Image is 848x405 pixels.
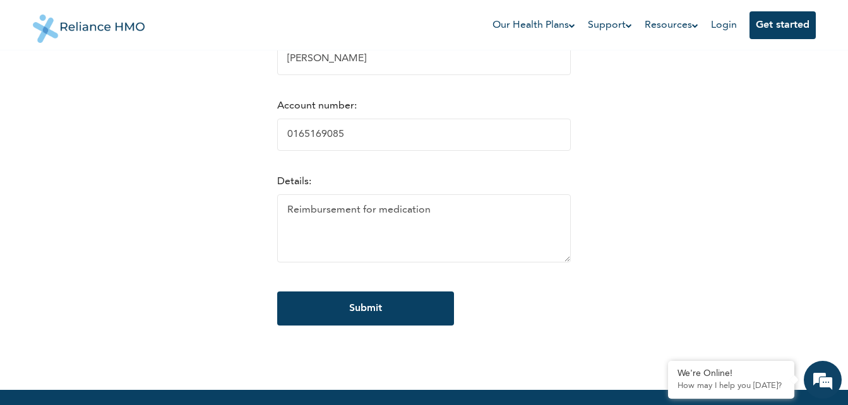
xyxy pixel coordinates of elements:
div: We're Online! [678,368,785,379]
a: Our Health Plans [493,18,575,33]
img: Reliance HMO's Logo [33,5,145,43]
textarea: Type your message and hit 'Enter' [6,295,241,339]
img: d_794563401_company_1708531726252_794563401 [23,63,51,95]
div: Minimize live chat window [207,6,237,37]
a: Resources [645,18,698,33]
label: Account number: [277,101,357,111]
a: Support [588,18,632,33]
div: FAQs [124,339,241,379]
p: How may I help you today? [678,381,785,391]
span: We're online! [73,134,174,262]
button: Get started [749,11,816,39]
label: Details: [277,177,311,187]
span: Conversation [6,361,124,370]
input: Submit [277,291,454,326]
div: Chat with us now [66,71,212,87]
a: Login [711,20,737,30]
